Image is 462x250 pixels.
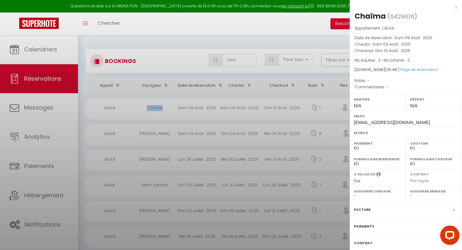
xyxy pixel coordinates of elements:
[410,103,417,108] span: N/A
[410,172,429,176] label: Contrat
[376,172,381,179] i: Sélectionner OUI si vous souhaiter envoyer les séquences de messages post-checkout
[355,11,386,21] div: Chaïma
[355,35,457,41] p: Date de réservation :
[372,41,411,47] span: Sam 09 Août . 2025
[384,58,410,63] span: Nb Enfants : 0
[354,113,458,119] label: Email
[375,48,410,53] span: Dim 10 Août . 2025
[355,25,457,31] p: Appartement :
[410,96,458,103] label: Départ
[354,103,361,108] span: N/A
[386,84,389,90] span: -
[385,67,399,72] span: ( €)
[350,3,457,11] div: x
[354,156,402,162] label: Formulaire Bienvenue
[435,223,462,250] iframe: LiveChat chat widget
[354,240,372,246] label: Contrat
[354,129,458,136] label: Mobile
[367,78,370,83] span: -
[410,188,458,194] label: Assigner Menage
[390,13,414,21] span: 6429616
[400,67,438,72] a: Page de réservation
[382,25,394,31] span: L'éclat
[354,172,375,177] label: A relancer
[354,120,430,125] span: [EMAIL_ADDRESS][DOMAIN_NAME]
[355,67,457,73] div: [DOMAIN_NAME]
[387,67,395,72] span: 36.4
[355,48,457,54] p: Checkout :
[355,84,457,90] p: Commentaires :
[387,12,417,21] span: ( )
[354,206,371,213] label: Facture
[410,178,429,183] span: Pas signé
[410,140,458,147] label: Caution
[355,41,457,48] p: Checkin :
[354,140,402,147] label: Paiement
[410,156,458,162] label: Formulaire Checkin
[354,188,402,194] label: Assigner Checkin
[394,35,432,40] span: Sam 09 Août . 2025
[355,77,457,84] p: Notes :
[354,223,374,230] label: Paiements
[354,96,402,103] label: Arrivée
[355,58,410,63] span: Nb Adultes : 2 -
